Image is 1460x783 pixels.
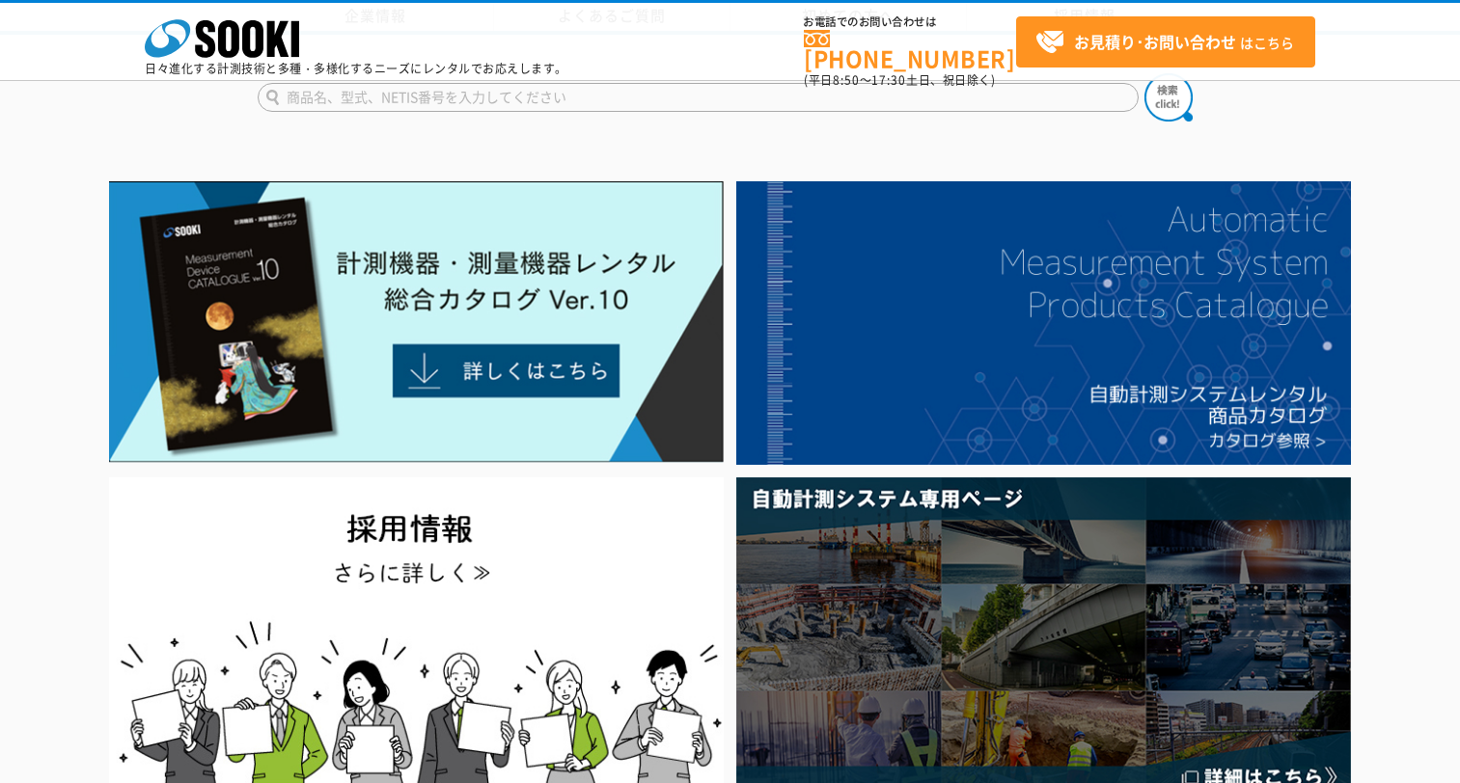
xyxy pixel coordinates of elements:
[804,16,1016,28] span: お電話でのお問い合わせは
[804,71,995,89] span: (平日 ～ 土日、祝日除く)
[871,71,906,89] span: 17:30
[1144,73,1193,121] img: btn_search.png
[736,181,1351,465] img: 自動計測システムカタログ
[109,181,724,463] img: Catalog Ver10
[833,71,860,89] span: 8:50
[145,63,567,74] p: 日々進化する計測技術と多種・多様化するニーズにレンタルでお応えします。
[258,83,1139,112] input: 商品名、型式、NETIS番号を入力してください
[1074,30,1236,53] strong: お見積り･お問い合わせ
[1035,28,1294,57] span: はこちら
[804,30,1016,69] a: [PHONE_NUMBER]
[1016,16,1315,67] a: お見積り･お問い合わせはこちら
